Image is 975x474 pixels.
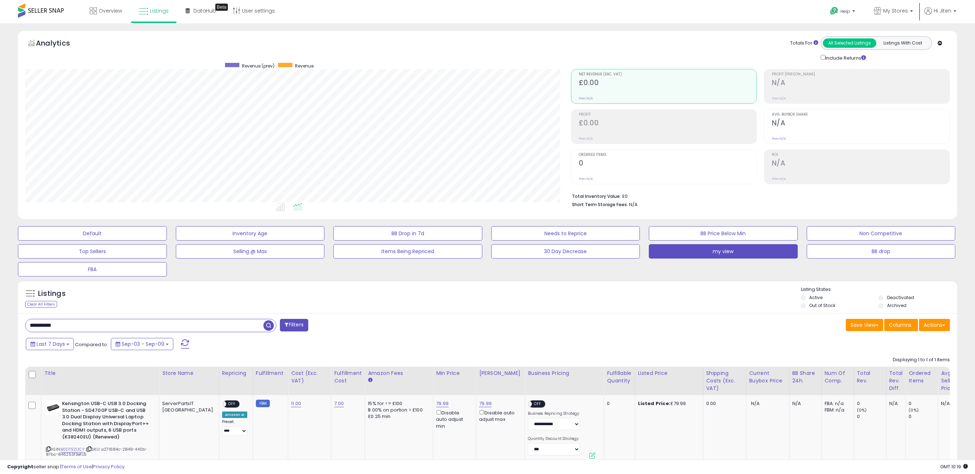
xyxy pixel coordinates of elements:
[256,400,270,407] small: FBM
[256,370,285,377] div: Fulfillment
[772,159,950,169] h2: N/A
[291,400,301,407] a: 11.00
[222,419,247,436] div: Preset:
[572,191,944,200] li: £0
[579,136,593,141] small: Prev: N/A
[111,338,173,350] button: Sep-03 - Sep-09
[840,8,850,14] span: Help
[334,400,344,407] a: 7.00
[830,6,839,15] i: Get Help
[579,159,756,169] h2: 0
[162,370,216,377] div: Store Name
[479,370,522,377] div: [PERSON_NAME]
[528,370,601,377] div: Business Pricing
[579,153,756,157] span: Ordered Items
[579,73,756,76] span: Net Revenue (Exc. VAT)
[291,370,328,385] div: Cost (Exc. VAT)
[825,400,848,407] div: FBA: n/a
[579,113,756,117] span: Profit
[629,201,638,208] span: N/A
[825,407,848,413] div: FBM: n/a
[193,7,216,14] span: DataHub
[44,370,156,377] div: Title
[815,54,875,62] div: Include Returns
[846,319,883,331] button: Save View
[893,357,950,363] div: Displaying 1 to 1 of 1 items
[93,463,125,470] a: Privacy Policy
[436,370,473,377] div: Min Price
[579,96,593,101] small: Prev: N/A
[25,301,57,308] div: Clear All Filters
[824,1,862,23] a: Help
[857,413,886,420] div: 0
[579,177,593,181] small: Prev: N/A
[857,370,883,385] div: Total Rev.
[18,244,167,259] button: Top Sellers
[807,226,956,241] button: Non Competitive
[436,400,449,407] a: 79.99
[46,446,147,457] span: | SKU: a271684c-2849-440b-87bc-846253f3efc5
[295,63,314,69] span: Revenue
[333,244,482,259] button: Items Being Repriced
[215,4,228,11] div: Tooltip anchor
[26,338,74,350] button: Last 7 Days
[368,370,430,377] div: Amazon Fees
[532,401,544,407] span: OFF
[61,463,92,470] a: Terms of Use
[579,79,756,88] h2: £0.00
[479,409,519,423] div: Disable auto adjust max
[99,7,122,14] span: Overview
[792,370,819,385] div: BB Share 24h.
[334,370,362,385] div: Fulfillment Cost
[934,7,951,14] span: Hi Jiten
[649,226,798,241] button: BB Price Below Min
[909,400,938,407] div: 0
[706,370,743,392] div: Shipping Costs (Exc. VAT)
[706,400,741,407] div: 0.00
[491,244,640,259] button: 30 Day Decrease
[607,400,629,407] div: 0
[222,370,250,377] div: Repricing
[801,286,957,293] p: Listing States:
[37,340,65,348] span: Last 7 Days
[941,370,967,392] div: Avg Selling Price
[18,262,167,276] button: FBA
[772,113,950,117] span: Avg. Buybox Share
[909,407,919,413] small: (0%)
[479,400,492,407] a: 79.99
[751,400,760,407] span: N/A
[749,370,786,385] div: Current Buybox Price
[887,302,906,308] label: Archived
[122,340,164,348] span: Sep-03 - Sep-09
[242,63,275,69] span: Revenue (prev)
[528,436,580,441] label: Quantity Discount Strategy:
[222,412,247,418] div: Amazon AI
[226,401,238,407] span: OFF
[572,193,621,199] b: Total Inventory Value:
[176,226,325,241] button: Inventory Age
[909,413,938,420] div: 0
[772,96,786,101] small: Prev: N/A
[528,411,580,416] label: Business Repricing Strategy:
[579,119,756,129] h2: £0.00
[607,370,632,385] div: Fulfillable Quantity
[940,463,968,470] span: 2025-09-17 10:19 GMT
[772,73,950,76] span: Profit [PERSON_NAME]
[889,370,903,392] div: Total Rev. Diff.
[150,7,169,14] span: Listings
[884,319,918,331] button: Columns
[772,153,950,157] span: ROI
[790,40,818,47] div: Totals For
[772,177,786,181] small: Prev: N/A
[772,79,950,88] h2: N/A
[491,226,640,241] button: Needs to Reprice
[924,7,956,23] a: Hi Jiten
[572,201,628,208] b: Short Term Storage Fees:
[638,370,700,377] div: Listed Price
[772,136,786,141] small: Prev: N/A
[638,400,698,407] div: £79.99
[889,400,900,407] div: N/A
[61,446,85,452] a: B0DT9ZL1CY
[772,119,950,129] h2: N/A
[38,289,66,299] h5: Listings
